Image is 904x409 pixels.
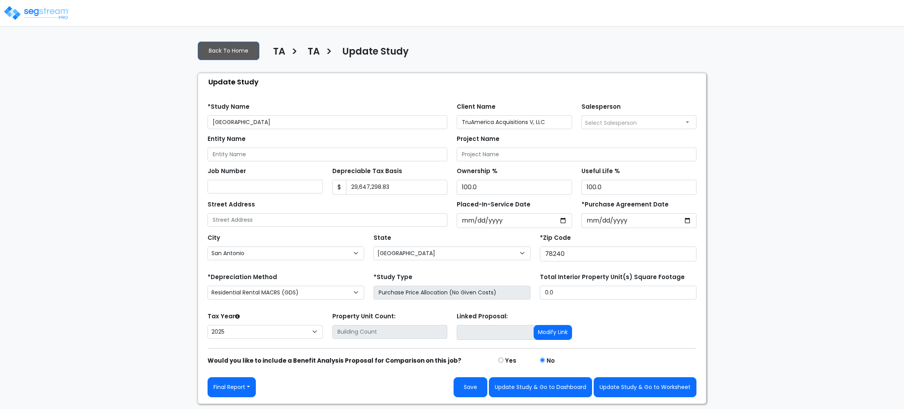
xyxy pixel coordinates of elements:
input: Purchase Date [581,213,697,228]
label: Total Interior Property Unit(s) Square Footage [540,273,685,282]
label: Useful Life % [581,167,620,176]
h4: Update Study [342,46,409,59]
input: total square foot [540,286,696,299]
input: Entity Name [208,148,447,161]
label: *Depreciation Method [208,273,277,282]
input: Depreciation [581,180,697,195]
label: *Zip Code [540,234,571,243]
label: Ownership % [457,167,498,176]
div: Update Study [202,73,706,90]
a: TA [302,46,320,62]
label: Salesperson [581,102,621,111]
input: 0.00 [346,180,448,195]
h3: > [326,45,332,60]
span: $ [332,180,346,195]
button: Update Study & Go to Worksheet [594,377,696,397]
span: Select Salesperson [585,119,637,127]
button: Final Report [208,377,256,397]
a: TA [267,46,285,62]
input: Client Name [457,115,572,129]
input: Study Name [208,115,447,129]
input: Building Count [332,325,448,339]
label: Project Name [457,135,499,144]
h4: TA [308,46,320,59]
img: logo_pro_r.png [3,5,70,21]
label: Yes [505,356,516,365]
label: No [547,356,555,365]
button: Update Study & Go to Dashboard [489,377,592,397]
label: City [208,234,220,243]
label: Entity Name [208,135,246,144]
input: Project Name [457,148,696,161]
h3: > [291,45,298,60]
strong: Would you like to include a Benefit Analysis Proposal for Comparison on this job? [208,356,461,365]
label: Tax Year [208,312,240,321]
label: *Purchase Agreement Date [581,200,669,209]
label: Placed-In-Service Date [457,200,530,209]
label: Depreciable Tax Basis [332,167,402,176]
label: *Study Type [374,273,412,282]
h4: TA [273,46,285,59]
label: Client Name [457,102,496,111]
label: Property Unit Count: [332,312,395,321]
a: Update Study [336,46,409,62]
label: State [374,234,391,243]
label: Street Address [208,200,255,209]
label: Job Number [208,167,246,176]
button: Save [454,377,487,397]
input: Zip Code [540,246,696,261]
input: Ownership [457,180,572,195]
input: Street Address [208,213,447,227]
label: *Study Name [208,102,250,111]
label: Linked Proposal: [457,312,508,321]
button: Modify Link [534,325,572,340]
a: Back To Home [198,42,259,60]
